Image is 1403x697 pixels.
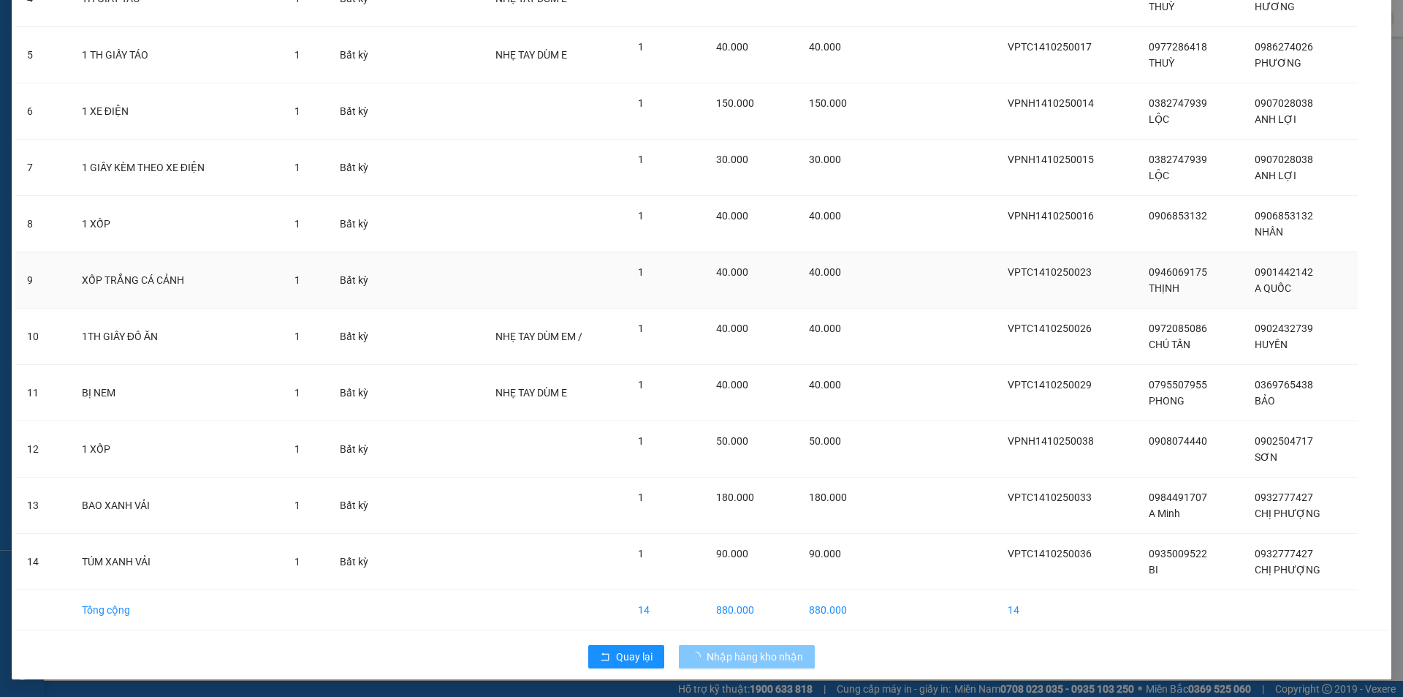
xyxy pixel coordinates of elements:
[1008,491,1092,503] span: VPTC1410250033
[294,387,300,399] span: 1
[15,534,70,590] td: 14
[809,491,847,503] span: 180.000
[797,590,876,630] td: 880.000
[716,435,748,447] span: 50.000
[70,140,283,196] td: 1 GIẤY KÈM THEO XE ĐIỆN
[1255,97,1313,109] span: 0907028038
[1149,97,1207,109] span: 0382747939
[638,41,644,53] span: 1
[70,27,283,83] td: 1 TH GIẤY TÁO
[495,387,567,399] span: NHẸ TAY DÙM E
[1008,210,1094,222] span: VPNH1410250016
[588,645,664,668] button: rollbackQuay lại
[691,652,707,662] span: loading
[809,154,841,165] span: 30.000
[294,556,300,568] span: 1
[1149,210,1207,222] span: 0906853132
[328,140,395,196] td: Bất kỳ
[15,196,70,252] td: 8
[716,548,748,560] span: 90.000
[1255,266,1313,278] span: 0901442142
[70,365,283,421] td: BỊ NEM
[294,49,300,61] span: 1
[15,27,70,83] td: 5
[294,274,300,286] span: 1
[1255,435,1313,447] span: 0902504717
[1255,508,1320,519] span: CHỊ PHƯỢNG
[1255,226,1283,238] span: NHÂN
[294,162,300,173] span: 1
[1149,508,1180,519] span: A Minh
[1255,210,1313,222] span: 0906853132
[328,365,395,421] td: Bất kỳ
[1008,323,1092,334] span: VPTC1410250026
[1255,451,1277,463] span: SƠN
[328,196,395,252] td: Bất kỳ
[70,252,283,309] td: XỐP TRẮNG CÁ CẢNH
[1008,379,1092,391] span: VPTC1410250029
[1255,379,1313,391] span: 0369765438
[1255,282,1291,294] span: A QUỐC
[1255,1,1295,12] span: HƯƠNG
[1255,154,1313,165] span: 0907028038
[15,421,70,478] td: 12
[638,491,644,503] span: 1
[1008,435,1094,447] span: VPNH1410250038
[15,83,70,140] td: 6
[716,97,754,109] span: 150.000
[1149,548,1207,560] span: 0935009522
[809,548,841,560] span: 90.000
[1149,339,1190,350] span: CHÚ TẤN
[294,500,300,511] span: 1
[495,49,567,61] span: NHẸ TAY DÙM E
[809,210,841,222] span: 40.000
[70,196,283,252] td: 1 XỐP
[1255,548,1313,560] span: 0932777427
[1255,41,1313,53] span: 0986274026
[638,97,644,109] span: 1
[1149,57,1174,69] span: THUỲ
[996,590,1137,630] td: 14
[1255,339,1288,350] span: HUYỀN
[70,478,283,534] td: BAO XANH VẢI
[716,41,748,53] span: 40.000
[1149,379,1207,391] span: 0795507955
[716,210,748,222] span: 40.000
[1149,154,1207,165] span: 0382747939
[809,323,841,334] span: 40.000
[15,252,70,309] td: 9
[1008,548,1092,560] span: VPTC1410250036
[1255,57,1301,69] span: PHƯƠNG
[1008,97,1094,109] span: VPNH1410250014
[809,41,841,53] span: 40.000
[1149,564,1158,576] span: BI
[1149,113,1169,125] span: LỘC
[15,140,70,196] td: 7
[294,443,300,455] span: 1
[716,323,748,334] span: 40.000
[716,379,748,391] span: 40.000
[294,218,300,230] span: 1
[1255,395,1275,407] span: BẢO
[1149,266,1207,278] span: 0946069175
[70,590,283,630] td: Tổng cộng
[1255,113,1296,125] span: ANH LỢI
[716,491,754,503] span: 180.000
[1149,1,1174,12] span: THUỲ
[626,590,704,630] td: 14
[1255,564,1320,576] span: CHỊ PHƯỢNG
[1008,41,1092,53] span: VPTC1410250017
[616,649,653,665] span: Quay lại
[679,645,815,668] button: Nhập hàng kho nhận
[70,83,283,140] td: 1 XE ĐIỆN
[809,266,841,278] span: 40.000
[1008,154,1094,165] span: VPNH1410250015
[1255,170,1296,181] span: ANH LỢI
[1149,41,1207,53] span: 0977286418
[328,309,395,365] td: Bất kỳ
[638,266,644,278] span: 1
[716,266,748,278] span: 40.000
[1149,395,1185,407] span: PHONG
[328,27,395,83] td: Bất kỳ
[70,309,283,365] td: 1TH GIẤY ĐỒ ĂN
